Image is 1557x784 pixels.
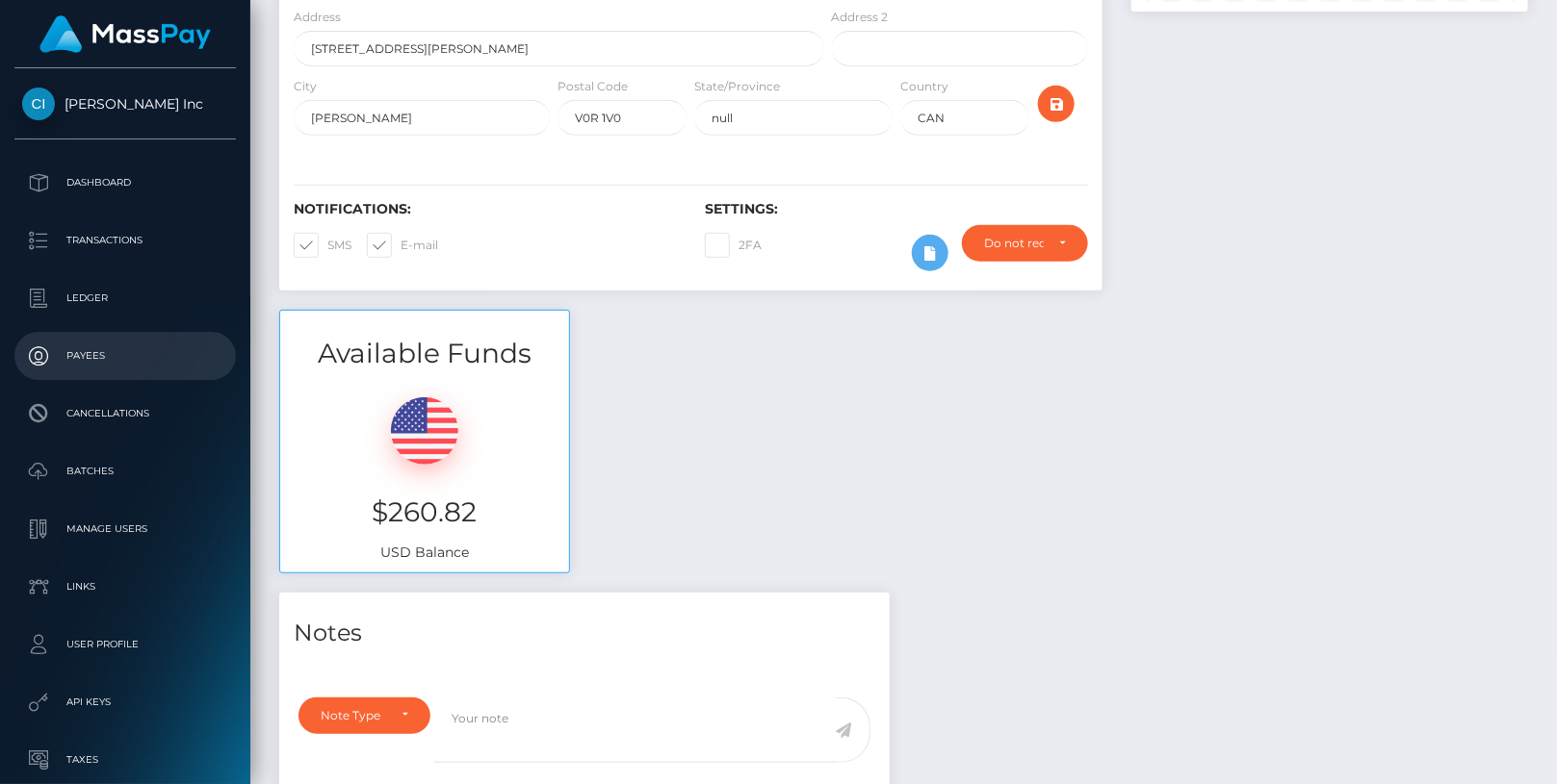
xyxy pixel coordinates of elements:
[22,88,55,120] img: Cindy Gallop Inc
[22,688,228,717] p: API Keys
[14,216,236,265] a: Transactions
[14,736,236,784] a: Taxes
[14,678,236,726] a: API Keys
[22,457,228,486] p: Batches
[321,708,386,723] div: Note Type
[298,697,430,734] button: Note Type
[367,233,438,258] label: E-mail
[22,284,228,313] p: Ledger
[39,15,211,53] img: MassPay Logo
[14,390,236,438] a: Cancellations
[14,563,236,611] a: Links
[294,78,317,95] label: City
[832,9,889,26] label: Address 2
[22,572,228,601] p: Links
[14,620,236,669] a: User Profile
[22,399,228,428] p: Cancellations
[294,617,875,650] h4: Notes
[294,9,341,26] label: Address
[294,233,351,258] label: SMS
[22,341,228,370] p: Payees
[14,159,236,207] a: Dashboard
[900,78,948,95] label: Country
[962,225,1087,262] button: Do not require
[14,447,236,495] a: Batches
[391,397,458,465] img: USD.png
[22,746,228,774] p: Taxes
[22,168,228,197] p: Dashboard
[558,78,628,95] label: Postal Code
[295,493,555,531] h3: $260.82
[22,630,228,659] p: User Profile
[294,201,676,217] h6: Notifications:
[280,373,569,572] div: USD Balance
[694,78,780,95] label: State/Province
[14,95,236,113] span: [PERSON_NAME] Inc
[14,332,236,380] a: Payees
[22,515,228,544] p: Manage Users
[705,201,1087,217] h6: Settings:
[14,505,236,553] a: Manage Users
[22,226,228,255] p: Transactions
[984,236,1043,251] div: Do not require
[705,233,762,258] label: 2FA
[14,274,236,322] a: Ledger
[280,335,569,372] h3: Available Funds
